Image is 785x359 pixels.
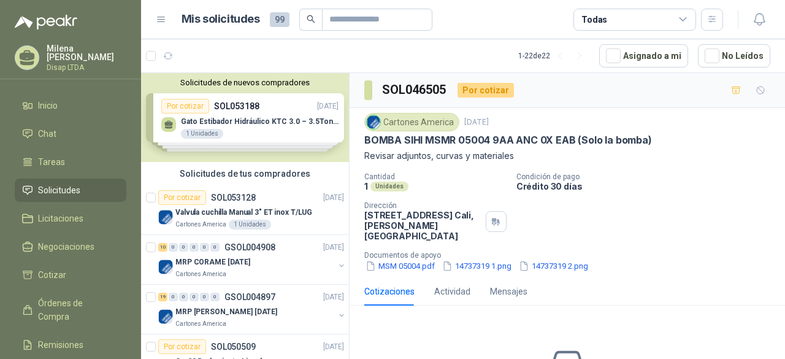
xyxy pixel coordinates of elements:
div: Actividad [434,285,470,298]
img: Company Logo [367,115,380,129]
div: Cotizaciones [364,285,415,298]
span: 99 [270,12,289,27]
p: MRP CORAME [DATE] [175,257,250,268]
a: 19 0 0 0 0 0 GSOL004897[DATE] Company LogoMRP [PERSON_NAME] [DATE]Cartones America [158,290,347,329]
p: SOL053128 [211,193,256,202]
p: Revisar adjuntos, curvas y materiales [364,149,770,163]
p: [DATE] [323,242,344,253]
span: search [307,15,315,23]
div: 0 [190,243,199,252]
img: Logo peakr [15,15,77,29]
div: 1 - 22 de 22 [518,46,589,66]
div: Mensajes [490,285,527,298]
button: 14737319 1.png [441,260,513,272]
p: Cantidad [364,172,507,181]
div: 0 [179,293,188,301]
div: 0 [190,293,199,301]
div: 0 [210,243,220,252]
a: Negociaciones [15,235,126,258]
span: Tareas [38,155,65,169]
p: Valvula cuchilla Manual 3" ET inox T/LUG [175,207,312,218]
p: GSOL004908 [224,243,275,252]
button: No Leídos [698,44,770,68]
div: Por cotizar [158,190,206,205]
a: Por cotizarSOL053128[DATE] Company LogoValvula cuchilla Manual 3" ET inox T/LUGCartones America1 ... [141,185,349,235]
div: 10 [158,243,167,252]
p: 1 [364,181,368,191]
img: Company Logo [158,260,173,274]
a: Licitaciones [15,207,126,230]
p: [DATE] [323,291,344,303]
span: Cotizar [38,268,66,282]
span: Remisiones [38,338,83,352]
p: Cartones America [175,269,226,279]
h3: SOL046505 [382,80,448,99]
img: Company Logo [158,309,173,324]
div: Unidades [370,182,408,191]
p: BOMBA SIHI MSMR 05004 9AA ANC 0X EAB (Solo la bomba) [364,134,652,147]
div: Cartones America [364,113,459,131]
img: Company Logo [158,210,173,225]
a: Órdenes de Compra [15,291,126,328]
button: 14737319 2.png [518,260,589,272]
span: Inicio [38,99,58,112]
h1: Mis solicitudes [182,10,260,28]
div: Por cotizar [458,83,514,98]
p: [STREET_ADDRESS] Cali , [PERSON_NAME][GEOGRAPHIC_DATA] [364,210,481,241]
div: 0 [210,293,220,301]
div: Solicitudes de nuevos compradoresPor cotizarSOL053188[DATE] Gato Estibador Hidráulico KTC 3.0 – 3... [141,73,349,162]
p: [DATE] [323,192,344,204]
div: Por cotizar [158,339,206,354]
div: 0 [169,293,178,301]
span: Órdenes de Compra [38,296,115,323]
p: Disap LTDA [47,64,126,71]
p: [DATE] [323,341,344,353]
span: Negociaciones [38,240,94,253]
p: Cartones America [175,220,226,230]
div: 0 [200,243,209,252]
p: Cartones America [175,319,226,329]
a: Solicitudes [15,179,126,202]
p: Dirección [364,201,481,210]
p: SOL050509 [211,342,256,351]
a: 10 0 0 0 0 0 GSOL004908[DATE] Company LogoMRP CORAME [DATE]Cartones America [158,240,347,279]
p: Condición de pago [516,172,780,181]
button: Asignado a mi [599,44,688,68]
div: 19 [158,293,167,301]
a: Tareas [15,150,126,174]
p: Documentos de apoyo [364,251,780,260]
div: Todas [581,13,607,26]
span: Solicitudes [38,183,80,197]
div: 0 [200,293,209,301]
a: Chat [15,122,126,145]
a: Cotizar [15,263,126,287]
span: Licitaciones [38,212,83,225]
span: Chat [38,127,56,141]
div: 0 [169,243,178,252]
div: 1 Unidades [229,220,271,230]
p: [DATE] [464,117,489,128]
button: MSM 05004.pdf [364,260,436,272]
div: 0 [179,243,188,252]
a: Inicio [15,94,126,117]
p: GSOL004897 [224,293,275,301]
p: Milena [PERSON_NAME] [47,44,126,61]
div: Solicitudes de tus compradores [141,162,349,185]
p: MRP [PERSON_NAME] [DATE] [175,306,277,318]
p: Crédito 30 días [516,181,780,191]
button: Solicitudes de nuevos compradores [146,78,344,87]
a: Remisiones [15,333,126,357]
